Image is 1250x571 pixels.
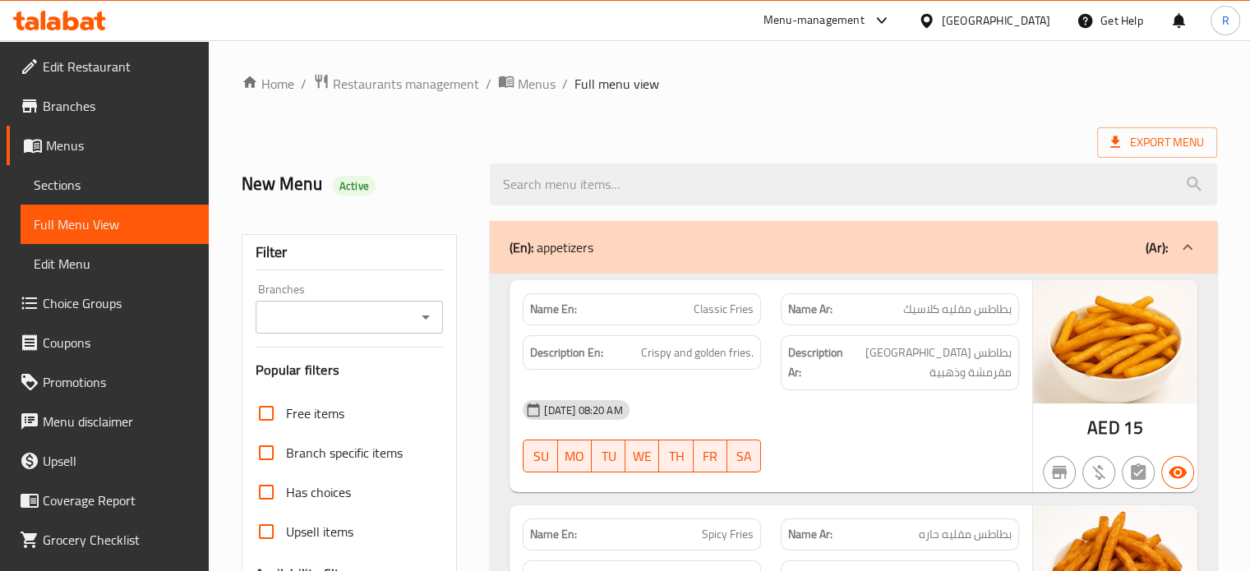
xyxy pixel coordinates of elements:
span: Menus [518,74,556,94]
span: Export Menu [1097,127,1217,158]
a: Promotions [7,362,209,402]
span: Free items [286,403,344,423]
div: Active [333,176,376,196]
span: FR [700,444,721,468]
a: Edit Restaurant [7,47,209,86]
li: / [486,74,491,94]
span: Promotions [43,372,196,392]
button: Open [414,306,437,329]
div: [GEOGRAPHIC_DATA] [942,12,1050,30]
a: Full Menu View [21,205,209,244]
a: Grocery Checklist [7,520,209,559]
span: 15 [1123,412,1143,444]
a: Menus [7,126,209,165]
span: Menus [46,136,196,155]
a: Menus [498,73,556,94]
strong: Name Ar: [788,526,833,543]
a: Home [242,74,294,94]
a: Sections [21,165,209,205]
span: SA [734,444,754,468]
p: appetizers [510,237,593,257]
button: Not has choices [1122,456,1155,489]
span: WE [632,444,653,468]
button: TU [592,440,625,472]
span: Crispy and golden fries. [641,343,754,363]
nav: breadcrumb [242,73,1217,94]
span: TH [666,444,686,468]
span: Choice Groups [43,293,196,313]
div: Menu-management [763,11,865,30]
span: Branch specific items [286,443,403,463]
div: Filter [256,235,444,270]
span: Branches [43,96,196,116]
button: WE [625,440,659,472]
span: Grocery Checklist [43,530,196,550]
span: [DATE] 08:20 AM [537,403,629,418]
img: mmw_638935212244787668 [1033,280,1197,403]
span: Menu disclaimer [43,412,196,431]
li: / [562,74,568,94]
span: Has choices [286,482,351,502]
span: Spicy Fries [702,526,754,543]
h3: Popular filters [256,361,444,380]
a: Coverage Report [7,481,209,520]
span: R [1221,12,1229,30]
a: Coupons [7,323,209,362]
a: Choice Groups [7,283,209,323]
strong: Description En: [530,343,603,363]
span: MO [565,444,585,468]
span: Full Menu View [34,214,196,234]
span: Coupons [43,333,196,352]
li: / [301,74,307,94]
b: (Ar): [1146,235,1168,260]
a: Upsell [7,441,209,481]
span: بطاطس مقليه كلاسيك [903,301,1012,318]
input: search [490,163,1217,205]
button: MO [558,440,592,472]
span: Restaurants management [333,74,479,94]
button: SA [727,440,761,472]
button: SU [523,440,557,472]
span: SU [530,444,551,468]
span: Sections [34,175,196,195]
h2: New Menu [242,172,471,196]
span: Coverage Report [43,490,196,510]
button: Available [1161,456,1194,489]
b: (En): [510,235,533,260]
strong: Name Ar: [788,301,833,318]
button: Not branch specific item [1043,456,1076,489]
strong: Name En: [530,301,577,318]
span: Upsell items [286,522,353,541]
button: TH [659,440,693,472]
span: Export Menu [1110,132,1204,153]
strong: Name En: [530,526,577,543]
span: Full menu view [574,74,659,94]
span: AED [1087,412,1119,444]
span: Edit Menu [34,254,196,274]
a: Restaurants management [313,73,479,94]
span: Upsell [43,451,196,471]
button: Purchased item [1082,456,1115,489]
a: Menu disclaimer [7,402,209,441]
strong: Description Ar: [788,343,843,383]
button: FR [694,440,727,472]
span: بطاطس مقلية مقرمشة وذهبية [846,343,1012,383]
a: Edit Menu [21,244,209,283]
div: (En): appetizers(Ar): [490,221,1217,274]
span: TU [598,444,619,468]
span: Classic Fries [694,301,754,318]
span: Active [333,178,376,194]
span: بطاطس مقليه حاره [919,526,1012,543]
span: Edit Restaurant [43,57,196,76]
a: Branches [7,86,209,126]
